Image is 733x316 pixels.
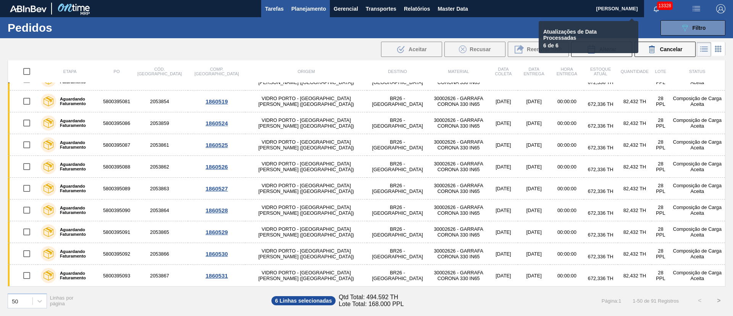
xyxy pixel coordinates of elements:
td: 00:00:00 [550,178,583,199]
span: 1 - 50 de 91 Registros [633,298,679,304]
label: Aguardando Faturamento [56,184,99,193]
span: 672,336 TH [588,123,614,129]
td: Composição de Carga Aceita [670,156,725,178]
td: 00:00:00 [550,243,583,265]
td: 30002626 - GARRAFA CORONA 330 IN65 [428,134,489,156]
td: 2053867 [131,265,188,287]
td: 30002626 - GARRAFA CORONA 330 IN65 [428,243,489,265]
td: 82,432 TH [618,134,652,156]
span: 672,336 TH [588,188,614,194]
div: 1860530 [189,251,244,257]
div: Recusar [444,42,505,57]
td: [DATE] [489,156,518,178]
a: Aguardando Faturamento58003950812053854VIDRO PORTO - [GEOGRAPHIC_DATA][PERSON_NAME] ([GEOGRAPHIC_... [8,91,725,112]
td: VIDRO PORTO - [GEOGRAPHIC_DATA][PERSON_NAME] ([GEOGRAPHIC_DATA]) [245,112,366,134]
td: [DATE] [489,134,518,156]
td: 30002626 - GARRAFA CORONA 330 IN65 [428,221,489,243]
a: Aguardando Faturamento58003950902053864VIDRO PORTO - [GEOGRAPHIC_DATA][PERSON_NAME] ([GEOGRAPHIC_... [8,199,725,221]
td: [DATE] [518,243,550,265]
td: BR26 - [GEOGRAPHIC_DATA] [367,199,428,221]
td: 2053862 [131,156,188,178]
span: Gerencial [334,4,358,13]
td: 2053854 [131,91,188,112]
span: 672,336 TH [588,167,614,172]
td: BR26 - [GEOGRAPHIC_DATA] [367,178,428,199]
div: 1860525 [189,142,244,148]
span: Master Data [438,4,468,13]
span: 672,336 TH [588,145,614,151]
td: 82,432 TH [618,199,652,221]
label: Aguardando Faturamento [56,249,99,258]
td: 5800395091 [102,221,131,243]
td: 30002626 - GARRAFA CORONA 330 IN65 [428,265,489,287]
div: Visão em Lista [697,42,711,57]
td: [DATE] [518,134,550,156]
td: VIDRO PORTO - [GEOGRAPHIC_DATA][PERSON_NAME] ([GEOGRAPHIC_DATA]) [245,178,366,199]
a: Aguardando Faturamento58003950862053859VIDRO PORTO - [GEOGRAPHIC_DATA][PERSON_NAME] ([GEOGRAPHIC_... [8,112,725,134]
span: Etapa [63,69,76,74]
td: 5800395089 [102,178,131,199]
span: Hora Entrega [557,67,577,76]
div: 1860529 [189,229,244,235]
span: 6 Linhas selecionadas [271,296,336,305]
td: 2053865 [131,221,188,243]
button: > [709,291,728,310]
td: 2053861 [131,134,188,156]
img: userActions [692,4,701,13]
td: 2053859 [131,112,188,134]
td: 30002626 - GARRAFA CORONA 330 IN65 [428,178,489,199]
td: 30002626 - GARRAFA CORONA 330 IN65 [428,91,489,112]
label: Aguardando Faturamento [56,271,99,280]
td: Composição de Carga Aceita [670,134,725,156]
td: VIDRO PORTO - [GEOGRAPHIC_DATA][PERSON_NAME] ([GEOGRAPHIC_DATA]) [245,265,366,287]
td: [DATE] [489,178,518,199]
span: Transportes [366,4,396,13]
td: BR26 - [GEOGRAPHIC_DATA] [367,243,428,265]
td: Composição de Carga Aceita [670,178,725,199]
td: 00:00:00 [550,91,583,112]
label: Aguardando Faturamento [56,140,99,149]
span: 672,336 TH [588,232,614,238]
a: Aguardando Faturamento58003950892053863VIDRO PORTO - [GEOGRAPHIC_DATA][PERSON_NAME] ([GEOGRAPHIC_... [8,178,725,199]
td: 5800395086 [102,112,131,134]
p: Atualizações de Data Processadas [543,29,624,41]
p: 6 de 6 [543,42,624,49]
span: 13328 [657,2,673,10]
td: 28 PPL [652,265,670,287]
td: 28 PPL [652,243,670,265]
td: [DATE] [518,91,550,112]
a: Aguardando Faturamento58003950912053865VIDRO PORTO - [GEOGRAPHIC_DATA][PERSON_NAME] ([GEOGRAPHIC_... [8,221,725,243]
label: Aguardando Faturamento [56,206,99,215]
span: Página : 1 [602,298,621,304]
div: 1860531 [189,272,244,279]
span: Relatórios [404,4,430,13]
span: Filtro [693,25,706,31]
span: Reenviar SAP [527,46,562,52]
td: 30002626 - GARRAFA CORONA 330 IN65 [428,112,489,134]
td: 2053864 [131,199,188,221]
td: [DATE] [518,112,550,134]
button: Notificações [644,3,668,14]
label: Aguardando Faturamento [56,118,99,128]
h1: Pedidos [8,23,122,32]
div: Aceitar [381,42,442,57]
a: Aguardando Faturamento58003950922053866VIDRO PORTO - [GEOGRAPHIC_DATA][PERSON_NAME] ([GEOGRAPHIC_... [8,243,725,265]
td: BR26 - [GEOGRAPHIC_DATA] [367,156,428,178]
td: BR26 - [GEOGRAPHIC_DATA] [367,112,428,134]
div: Visão em Cards [711,42,725,57]
div: 1860524 [189,120,244,126]
td: [DATE] [489,199,518,221]
td: 5800395092 [102,243,131,265]
td: 28 PPL [652,134,670,156]
span: 672,336 TH [588,275,614,281]
td: 00:00:00 [550,134,583,156]
td: [DATE] [489,112,518,134]
td: 82,432 TH [618,91,652,112]
button: < [690,291,709,310]
td: BR26 - [GEOGRAPHIC_DATA] [367,91,428,112]
td: 28 PPL [652,199,670,221]
div: 1860527 [189,185,244,192]
div: Reenviar SAP [508,42,569,57]
td: [DATE] [518,221,550,243]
